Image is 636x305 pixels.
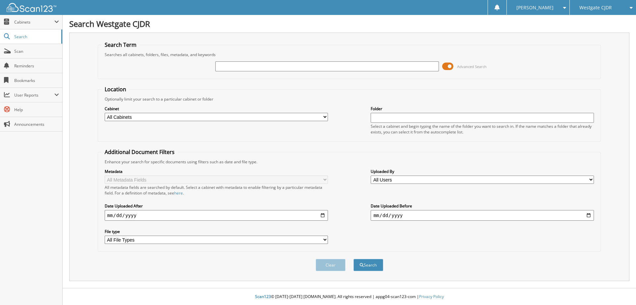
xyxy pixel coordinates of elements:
legend: Location [101,86,130,93]
input: start [105,210,328,221]
h1: Search Westgate CJDR [69,18,629,29]
div: All metadata fields are searched by default. Select a cabinet with metadata to enable filtering b... [105,185,328,196]
span: Scan123 [255,294,271,299]
label: Metadata [105,169,328,174]
div: Optionally limit your search to a particular cabinet or folder [101,96,598,102]
span: Advanced Search [457,64,487,69]
span: Cabinets [14,19,54,25]
legend: Additional Document Filters [101,148,178,156]
span: Search [14,34,58,39]
span: Reminders [14,63,59,69]
label: Uploaded By [371,169,594,174]
a: here [174,190,183,196]
button: Clear [316,259,345,271]
div: Searches all cabinets, folders, files, metadata, and keywords [101,52,598,57]
legend: Search Term [101,41,140,48]
span: [PERSON_NAME] [516,6,554,10]
div: Select a cabinet and begin typing the name of the folder you want to search in. If the name match... [371,123,594,135]
button: Search [353,259,383,271]
label: Cabinet [105,106,328,112]
label: Date Uploaded After [105,203,328,209]
span: User Reports [14,92,54,98]
span: Bookmarks [14,78,59,83]
input: end [371,210,594,221]
div: Enhance your search for specific documents using filters such as date and file type. [101,159,598,165]
a: Privacy Policy [419,294,444,299]
span: Announcements [14,121,59,127]
label: File type [105,229,328,234]
span: Help [14,107,59,113]
label: Folder [371,106,594,112]
label: Date Uploaded Before [371,203,594,209]
span: Scan [14,48,59,54]
span: Westgate CJDR [579,6,612,10]
div: © [DATE]-[DATE] [DOMAIN_NAME]. All rights reserved | appg04-scan123-com | [63,289,636,305]
img: scan123-logo-white.svg [7,3,56,12]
